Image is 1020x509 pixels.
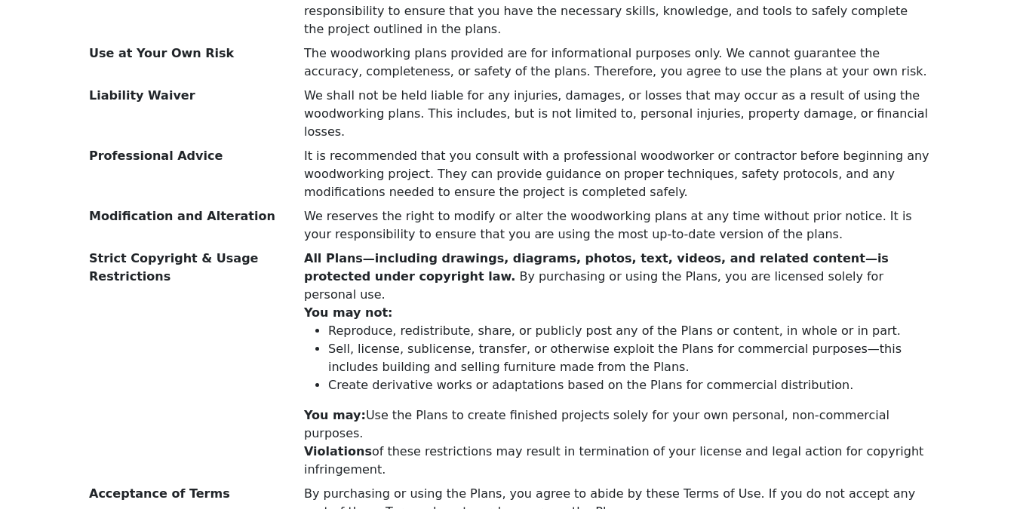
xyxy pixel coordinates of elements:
[295,87,940,141] dd: We shall not be held liable for any injuries, damages, or losses that may occur as a result of us...
[304,443,931,479] div: of these restrictions may result in termination of your license and legal action for copyright in...
[89,251,258,284] b: Strict Copyright & Usage Restrictions
[304,251,889,284] b: All Plans—including drawings, diagrams, photos, text, videos, and related content—is protected un...
[89,209,275,223] b: Modification and Alteration
[304,444,372,458] b: Violations
[89,46,234,60] b: Use at Your Own Risk
[304,408,366,422] b: You may:
[304,305,392,320] b: You may not:
[295,44,940,81] dd: The woodworking plans provided are for informational purposes only. We cannot guarantee the accur...
[89,486,230,501] b: Acceptance of Terms
[89,149,223,163] b: Professional Advice
[295,147,940,201] dd: It is recommended that you consult with a professional woodworker or contractor before beginning ...
[328,322,931,340] li: Reproduce, redistribute, share, or publicly post any of the Plans or content, in whole or in part.
[89,88,195,103] b: Liability Waiver
[295,207,940,244] dd: We reserves the right to modify or alter the woodworking plans at any time without prior notice. ...
[304,406,931,443] div: Use the Plans to create finished projects solely for your own personal, non-commercial purposes.
[328,340,931,376] li: Sell, license, sublicense, transfer, or otherwise exploit the Plans for commercial purposes—this ...
[328,376,931,394] li: Create derivative works or adaptations based on the Plans for commercial distribution.
[304,250,931,304] div: By purchasing or using the Plans, you are licensed solely for personal use.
